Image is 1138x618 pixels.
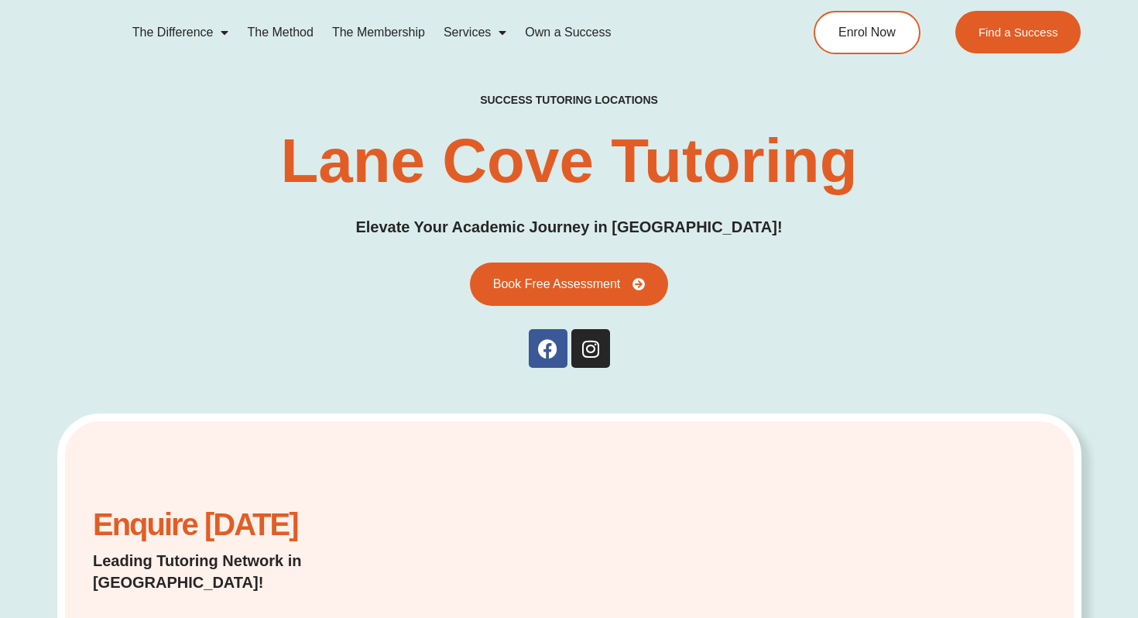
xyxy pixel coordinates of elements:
[979,26,1058,38] span: Find a Success
[355,215,782,239] p: Elevate Your Academic Journey in [GEOGRAPHIC_DATA]!
[470,263,669,306] a: Book Free Assessment
[93,550,434,593] p: Leading Tutoring Network in [GEOGRAPHIC_DATA]!
[280,130,857,192] h1: Lane Cove Tutoring
[516,15,620,50] a: Own a Success
[323,15,434,50] a: The Membership
[493,278,621,290] span: Book Free Assessment
[93,515,434,534] h2: Enquire [DATE]
[238,15,322,50] a: The Method
[814,11,920,54] a: Enrol Now
[480,93,658,107] h2: success tutoring locations
[434,15,516,50] a: Services
[955,11,1081,53] a: Find a Success
[123,15,238,50] a: The Difference
[838,26,896,39] span: Enrol Now
[123,15,756,50] nav: Menu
